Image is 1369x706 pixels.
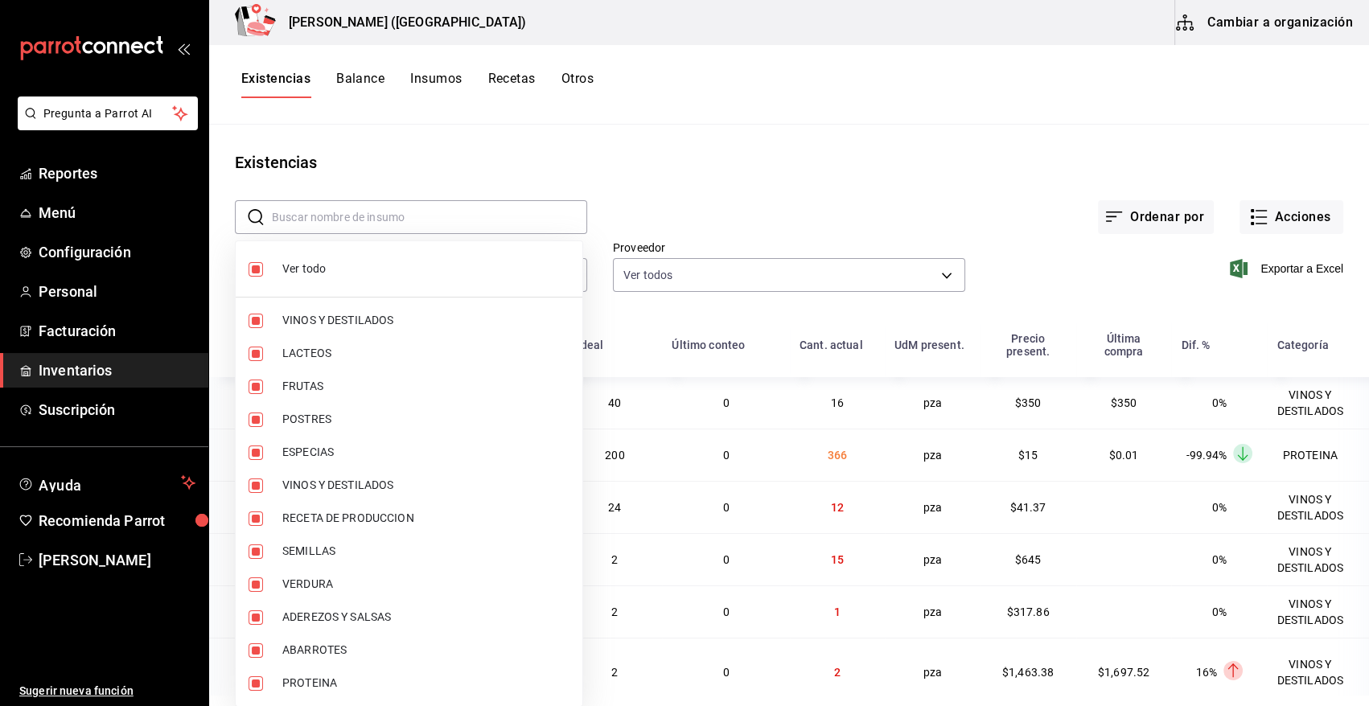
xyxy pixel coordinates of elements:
span: Ver todo [282,261,569,277]
span: POSTRES [282,411,569,428]
span: ABARROTES [282,642,569,659]
span: ADEREZOS Y SALSAS [282,609,569,626]
span: VINOS Y DESTILADOS [282,477,569,494]
span: LACTEOS [282,345,569,362]
span: VINOS Y DESTILADOS [282,312,569,329]
span: SEMILLAS [282,543,569,560]
span: PROTEINA [282,675,569,692]
span: RECETA DE PRODUCCION [282,510,569,527]
span: VERDURA [282,576,569,593]
span: FRUTAS [282,378,569,395]
span: ESPECIAS [282,444,569,461]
